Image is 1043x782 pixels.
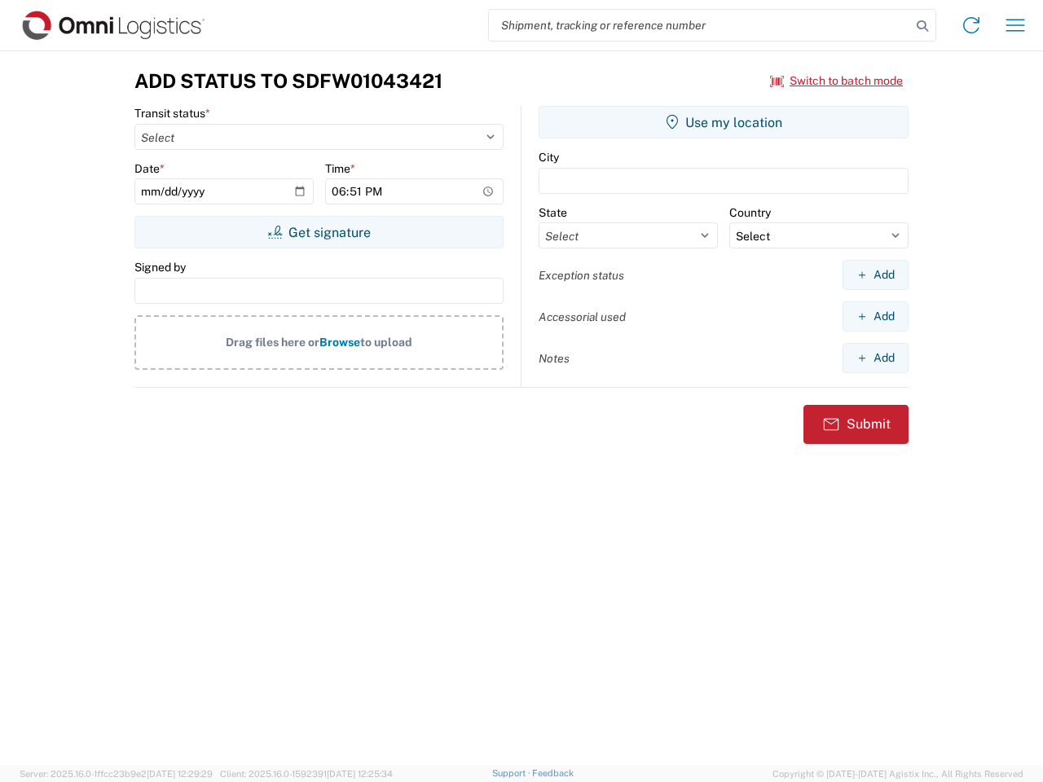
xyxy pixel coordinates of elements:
button: Add [843,301,909,332]
h3: Add Status to SDFW01043421 [134,69,442,93]
a: Feedback [532,768,574,778]
span: Copyright © [DATE]-[DATE] Agistix Inc., All Rights Reserved [772,767,1023,781]
button: Submit [803,405,909,444]
span: Drag files here or [226,336,319,349]
span: [DATE] 12:25:34 [327,769,393,779]
button: Switch to batch mode [770,68,903,94]
span: to upload [360,336,412,349]
label: Accessorial used [539,310,626,324]
a: Support [492,768,533,778]
button: Get signature [134,216,504,248]
label: Date [134,161,165,176]
span: [DATE] 12:29:29 [147,769,213,779]
span: Client: 2025.16.0-1592391 [220,769,393,779]
label: Signed by [134,260,186,275]
label: State [539,205,567,220]
input: Shipment, tracking or reference number [489,10,911,41]
label: City [539,150,559,165]
button: Add [843,343,909,373]
span: Browse [319,336,360,349]
label: Notes [539,351,570,366]
label: Transit status [134,106,210,121]
label: Country [729,205,771,220]
span: Server: 2025.16.0-1ffcc23b9e2 [20,769,213,779]
label: Time [325,161,355,176]
label: Exception status [539,268,624,283]
button: Add [843,260,909,290]
button: Use my location [539,106,909,138]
